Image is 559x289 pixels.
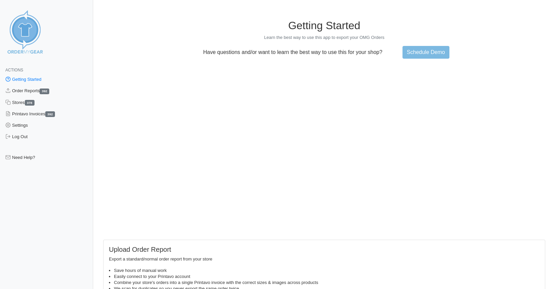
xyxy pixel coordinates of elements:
[109,245,540,253] h5: Upload Order Report
[402,46,449,59] a: Schedule Demo
[114,280,540,286] li: Combine your store's orders into a single Printavo invoice with the correct sizes & images across...
[103,35,545,41] p: Learn the best way to use this app to export your OMG Orders
[103,19,545,32] h1: Getting Started
[40,89,49,94] span: 392
[114,268,540,274] li: Save hours of manual work
[114,274,540,280] li: Easily connect to your Printavo account
[25,100,35,106] span: 378
[109,256,540,262] p: Export a standard/normal order report from your store
[45,111,55,117] span: 392
[199,49,386,55] p: Have questions and/or want to learn the best way to use this for your shop?
[5,68,23,72] span: Actions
